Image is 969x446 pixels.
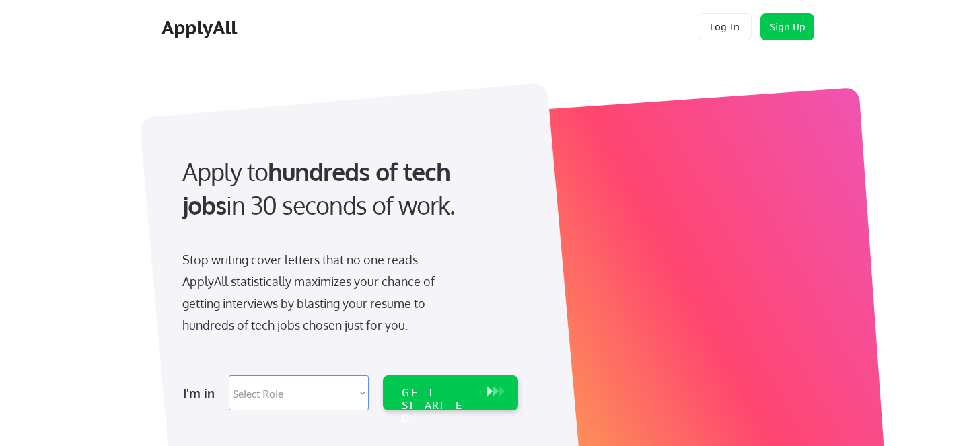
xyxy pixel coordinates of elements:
div: I'm in [183,382,221,404]
div: Apply to in 30 seconds of work. [182,155,513,223]
div: Stop writing cover letters that no one reads. ApplyAll statistically maximizes your chance of get... [182,249,459,336]
div: GET STARTED [402,386,474,425]
button: Sign Up [760,13,814,40]
strong: hundreds of tech jobs [182,156,456,220]
div: ApplyAll [161,16,241,39]
button: Log In [698,13,752,40]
